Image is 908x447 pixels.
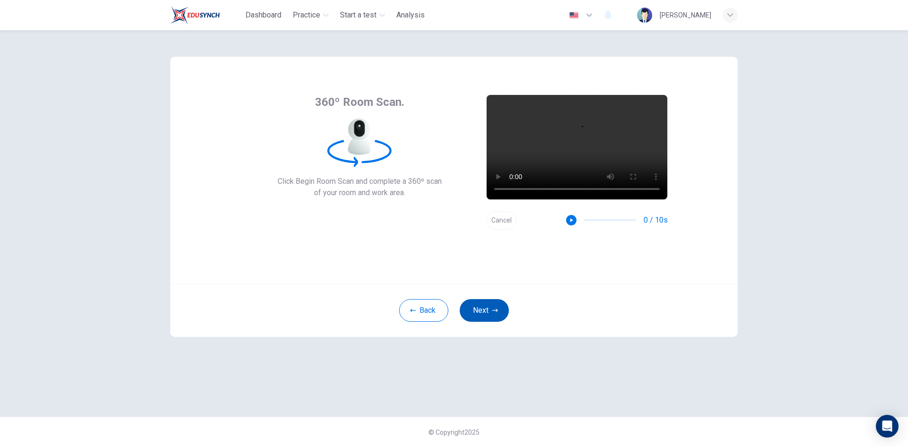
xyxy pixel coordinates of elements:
span: © Copyright 2025 [428,429,480,436]
button: Dashboard [242,7,285,24]
button: Next [460,299,509,322]
button: Start a test [336,7,389,24]
div: Open Intercom Messenger [876,415,899,438]
span: 0 / 10s [644,215,668,226]
a: Train Test logo [170,6,242,25]
span: Practice [293,9,320,21]
span: Analysis [396,9,425,21]
button: Practice [289,7,332,24]
button: Analysis [393,7,428,24]
span: Start a test [340,9,376,21]
span: 360º Room Scan. [315,95,404,110]
div: [PERSON_NAME] [660,9,711,21]
span: Click Begin Room Scan and complete a 360º scan [278,176,442,187]
span: of your room and work area. [278,187,442,198]
button: Cancel [486,211,516,230]
span: Dashboard [245,9,281,21]
img: en [568,12,580,19]
img: Train Test logo [170,6,220,25]
img: Profile picture [637,8,652,23]
button: Back [399,299,448,322]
